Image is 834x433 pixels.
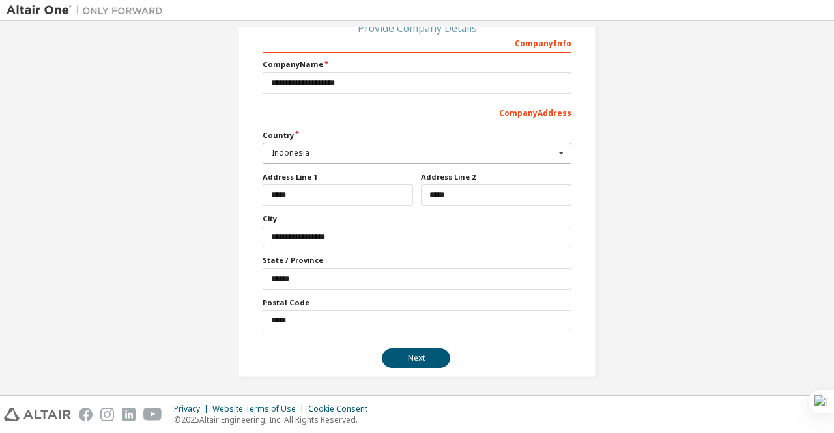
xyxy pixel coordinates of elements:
label: Address Line 1 [263,172,413,182]
label: Address Line 2 [421,172,571,182]
label: State / Province [263,255,571,266]
div: Privacy [174,404,212,414]
img: facebook.svg [79,408,93,421]
img: altair_logo.svg [4,408,71,421]
label: Company Name [263,59,571,70]
label: City [263,214,571,224]
img: linkedin.svg [122,408,136,421]
div: Company Info [263,32,571,53]
img: youtube.svg [143,408,162,421]
label: Country [263,130,571,141]
div: Provide Company Details [263,24,571,32]
div: Cookie Consent [308,404,375,414]
div: Indonesia [272,149,555,157]
img: Altair One [7,4,169,17]
label: Postal Code [263,298,571,308]
p: © 2025 Altair Engineering, Inc. All Rights Reserved. [174,414,375,425]
img: instagram.svg [100,408,114,421]
button: Next [382,348,450,368]
div: Company Address [263,102,571,122]
div: Website Terms of Use [212,404,308,414]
